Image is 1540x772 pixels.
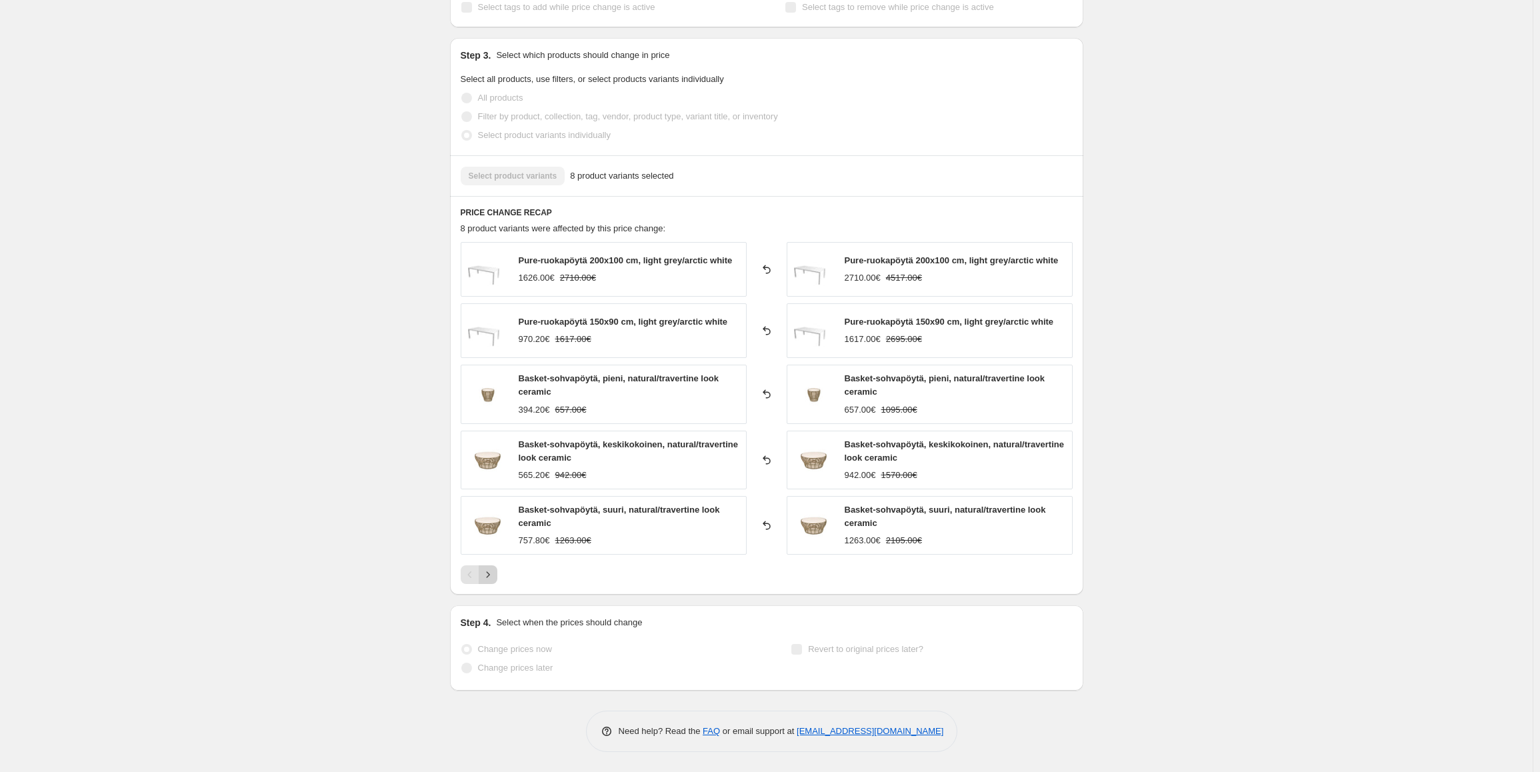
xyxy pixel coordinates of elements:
img: 53202U_P90COTL_80x.jpg [794,440,834,480]
span: Change prices now [478,644,552,654]
span: 8 product variants were affected by this price change: [461,223,666,233]
span: Basket-sohvapöytä, pieni, natural/travertine look ceramic [845,373,1045,397]
nav: Pagination [461,565,497,584]
div: 1626.00€ [519,271,555,285]
img: 5085AI_P091KW_012444d7-3019-4e2c-9028-84a39c174da7_80x.jpg [794,249,834,289]
strike: 1617.00€ [555,333,591,346]
img: 5085AI_P091KW_012444d7-3019-4e2c-9028-84a39c174da7_80x.jpg [468,249,508,289]
div: 657.00€ [845,403,876,417]
img: 5085AI_P091KW_012444d7-3019-4e2c-9028-84a39c174da7_80x.jpg [468,311,508,351]
span: Pure-ruokapöytä 200x100 cm, light grey/arctic white [519,255,733,265]
strike: 2695.00€ [886,333,922,346]
img: 5085AI_P091KW_012444d7-3019-4e2c-9028-84a39c174da7_80x.jpg [794,311,834,351]
span: Pure-ruokapöytä 150x90 cm, light grey/arctic white [845,317,1054,327]
span: Pure-ruokapöytä 150x90 cm, light grey/arctic white [519,317,728,327]
div: 1617.00€ [845,333,881,346]
span: 8 product variants selected [570,169,673,183]
strike: 2710.00€ [560,271,596,285]
span: Basket-sohvapöytä, keskikokoinen, natural/travertine look ceramic [845,439,1064,463]
span: Revert to original prices later? [808,644,923,654]
div: 970.20€ [519,333,550,346]
div: 942.00€ [845,469,876,482]
span: Pure-ruokapöytä 200x100 cm, light grey/arctic white [845,255,1059,265]
h6: PRICE CHANGE RECAP [461,207,1073,218]
button: Next [479,565,497,584]
div: 565.20€ [519,469,550,482]
p: Select which products should change in price [496,49,669,62]
img: 53202U_P90COTL_5f5f8d32-f060-434e-85fb-68aa0e62242b_80x.jpg [794,505,834,545]
span: Select product variants individually [478,130,611,140]
span: Change prices later [478,663,553,673]
strike: 1263.00€ [555,534,591,547]
a: [EMAIL_ADDRESS][DOMAIN_NAME] [797,726,943,736]
h2: Step 3. [461,49,491,62]
span: Basket-sohvapöytä, suuri, natural/travertine look ceramic [519,505,720,528]
span: Need help? Read the [619,726,703,736]
div: 1263.00€ [845,534,881,547]
span: Select tags to add while price change is active [478,2,655,12]
strike: 1095.00€ [881,403,917,417]
span: or email support at [720,726,797,736]
img: 53202U_P90COTL_5f5f8d32-f060-434e-85fb-68aa0e62242b_80x.jpg [468,505,508,545]
span: Select tags to remove while price change is active [802,2,994,12]
img: 53200U_P45COTL_7c64b223-1426-49b5-acec-fbd129528620_80x.jpg [794,374,834,414]
strike: 2105.00€ [886,534,922,547]
h2: Step 4. [461,616,491,629]
span: Basket-sohvapöytä, keskikokoinen, natural/travertine look ceramic [519,439,738,463]
span: Filter by product, collection, tag, vendor, product type, variant title, or inventory [478,111,778,121]
strike: 942.00€ [555,469,587,482]
div: 394.20€ [519,403,550,417]
div: 2710.00€ [845,271,881,285]
img: 53200U_P45COTL_7c64b223-1426-49b5-acec-fbd129528620_80x.jpg [468,374,508,414]
span: Basket-sohvapöytä, suuri, natural/travertine look ceramic [845,505,1046,528]
span: Basket-sohvapöytä, pieni, natural/travertine look ceramic [519,373,719,397]
span: Select all products, use filters, or select products variants individually [461,74,724,84]
div: 757.80€ [519,534,550,547]
strike: 657.00€ [555,403,587,417]
a: FAQ [703,726,720,736]
img: 53202U_P90COTL_80x.jpg [468,440,508,480]
strike: 4517.00€ [886,271,922,285]
span: All products [478,93,523,103]
p: Select when the prices should change [496,616,642,629]
strike: 1570.00€ [881,469,917,482]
